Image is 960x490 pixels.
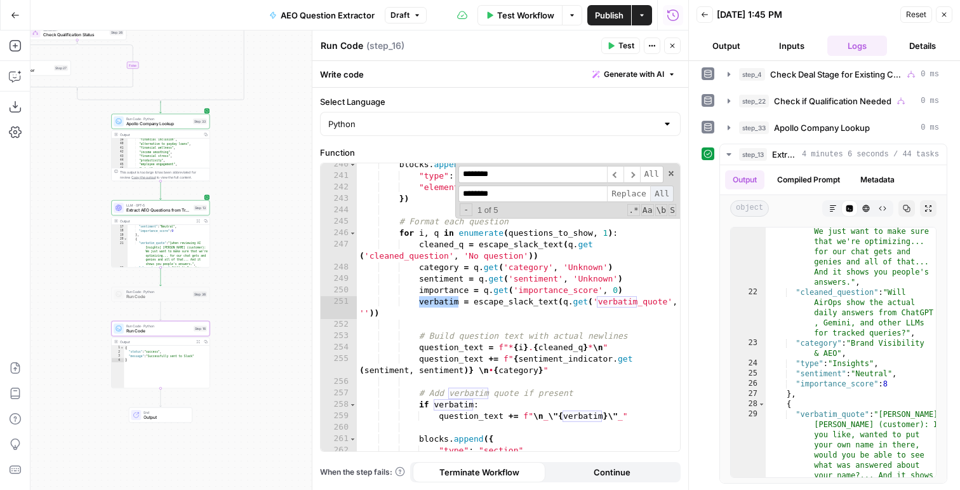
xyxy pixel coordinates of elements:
div: 4 minutes 6 seconds / 44 tasks [720,165,947,483]
span: Apollo Company Lookup [126,121,190,127]
span: step_33 [739,121,769,134]
span: Toggle code folding, rows 28 through 35 [758,399,765,409]
span: Check if Qualification Needed [774,95,891,107]
span: 0 ms [921,122,939,133]
div: 259 [321,411,357,422]
span: Reset [906,9,926,20]
span: ( step_16 ) [366,39,404,52]
div: 17 [112,225,128,229]
div: Output [120,219,192,224]
span: Toggle code folding, rows 240 through 243 [349,159,356,170]
span: Toggle code folding, rows 258 through 259 [349,399,356,411]
button: 0 ms [720,64,947,85]
g: Edge from step_36 to step_16 [159,302,161,320]
div: 43 [112,154,128,159]
div: 26 [731,379,766,389]
div: 240 [321,159,357,170]
div: Step 27 [54,65,68,71]
span: 1 of 5 [472,205,503,216]
div: 257 [321,388,357,399]
div: 260 [321,422,357,433]
div: 22 [112,266,128,283]
div: 244 [321,205,357,216]
div: 3 [112,354,124,358]
span: 0 ms [921,69,939,80]
div: 245 [321,216,357,228]
span: Test [618,40,634,51]
span: Alt-Enter [640,166,663,183]
span: step_13 [739,148,767,161]
span: step_22 [739,95,769,107]
a: When the step fails: [320,466,405,478]
div: 39 [112,138,128,142]
div: 254 [321,342,357,353]
div: 256 [321,376,357,388]
div: 248 [321,262,357,273]
button: Test Workflow [477,5,562,25]
span: End [143,410,187,415]
span: ​ [607,166,623,183]
div: 45 [112,163,128,167]
span: AEO Question Extractor [281,9,375,22]
span: step_4 [739,68,765,81]
span: Draft [390,10,410,21]
div: 258 [321,399,357,411]
div: This output is too large & has been abbreviated for review. to view the full content. [120,170,207,180]
g: Edge from step_13 to step_36 [159,268,161,286]
div: Step 13 [194,205,207,211]
span: Run Code · Python [126,289,190,294]
span: Whole Word Search [655,204,668,216]
div: 21 [112,242,128,266]
button: 0 ms [720,118,947,138]
span: Extract AEO Questions from Transcript [772,148,797,161]
span: Test Workflow [497,9,554,22]
span: Terminate Workflow [439,466,519,479]
label: Select Language [320,95,681,108]
g: Edge from step_26-conditional-end to step_22-conditional-end [77,89,161,104]
button: Reset [900,6,932,23]
span: object [730,200,769,217]
div: 28 [731,399,766,409]
div: 247 [321,239,357,262]
div: 253 [321,330,357,342]
div: 44 [112,158,128,163]
div: ConditionCheck Qualification StatusStep 26 [28,25,126,40]
button: AEO Question Extractor [262,5,382,25]
button: Metadata [853,170,902,189]
span: Output [143,414,187,421]
span: Toggle Replace mode [460,203,472,216]
div: 1 [112,346,124,350]
div: 251 [321,296,357,319]
button: Test [601,37,640,54]
button: Logs [827,36,888,56]
g: Edge from step_27 to step_26-conditional-end [22,76,77,90]
div: 23 [731,338,766,358]
span: Check Deal Stage for Existing Customer [770,68,902,81]
div: Output [120,132,200,137]
span: Run Code · Python [126,323,191,329]
textarea: Run Code [321,39,363,52]
div: Run Code · PythonRun CodeStep 36 [111,287,210,302]
div: 27 [731,389,766,399]
span: RegExp Search [627,204,640,216]
span: Extract AEO Questions from Transcript [126,207,191,214]
span: Toggle code folding, rows 20 through 27 [124,237,128,242]
button: Continue [545,462,678,482]
div: 21 [731,196,766,287]
button: Generate with AI [587,66,681,83]
div: 20 [112,237,128,242]
div: LLM · GPT-5Extract AEO Questions from TranscriptStep 13Output "sentiment":"Neutral", "importance_... [111,200,210,268]
button: Compiled Prompt [770,170,848,189]
div: 24 [731,358,766,369]
div: 46 [112,167,128,171]
button: Output [697,36,757,56]
span: Run Code [126,294,190,300]
label: Function [320,146,681,159]
span: Check Qualification Status [43,32,107,38]
div: Output [120,339,192,344]
span: Search In Selection [669,204,676,216]
div: 4 [112,358,124,363]
span: Apollo Company Lookup [774,121,870,134]
div: 42 [112,150,128,154]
